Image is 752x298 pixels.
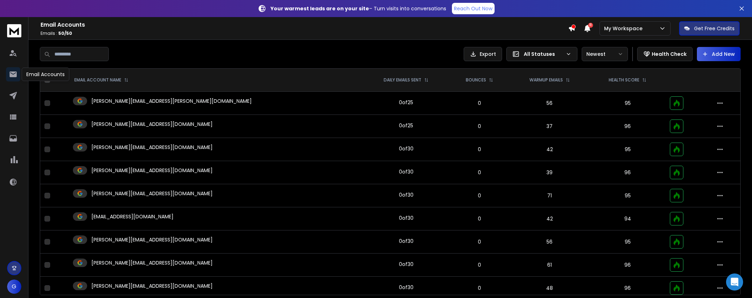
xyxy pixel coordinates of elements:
p: 0 [454,261,505,268]
td: 96 [590,254,665,277]
p: 0 [454,238,505,245]
p: DAILY EMAILS SENT [384,77,421,83]
button: Get Free Credits [679,21,740,36]
h1: Email Accounts [41,21,568,29]
div: Open Intercom Messenger [726,273,743,291]
div: Email Accounts [22,68,69,81]
td: 42 [510,207,590,230]
p: 0 [454,169,505,176]
button: G [7,280,21,294]
p: Health Check [652,50,687,58]
button: Newest [582,47,628,61]
p: [PERSON_NAME][EMAIL_ADDRESS][DOMAIN_NAME] [91,144,213,151]
td: 95 [590,184,665,207]
p: [PERSON_NAME][EMAIL_ADDRESS][DOMAIN_NAME] [91,190,213,197]
div: 0 of 30 [399,238,414,245]
td: 37 [510,115,590,138]
div: 0 of 30 [399,191,414,198]
div: 0 of 30 [399,284,414,291]
strong: Your warmest leads are on your site [271,5,369,12]
div: 0 of 30 [399,261,414,268]
p: WARMUP EMAILS [529,77,563,83]
p: BOUNCES [466,77,486,83]
p: HEALTH SCORE [609,77,639,83]
span: 11 [588,23,593,28]
td: 39 [510,161,590,184]
p: [PERSON_NAME][EMAIL_ADDRESS][DOMAIN_NAME] [91,121,213,128]
td: 71 [510,184,590,207]
p: [PERSON_NAME][EMAIL_ADDRESS][DOMAIN_NAME] [91,282,213,289]
p: 0 [454,123,505,130]
div: EMAIL ACCOUNT NAME [74,77,128,83]
button: Export [464,47,502,61]
p: [PERSON_NAME][EMAIL_ADDRESS][PERSON_NAME][DOMAIN_NAME] [91,97,252,105]
a: Reach Out Now [452,3,495,14]
p: Get Free Credits [694,25,735,32]
p: [EMAIL_ADDRESS][DOMAIN_NAME] [91,213,174,220]
button: Health Check [637,47,693,61]
p: 0 [454,284,505,292]
button: Add New [697,47,741,61]
p: All Statuses [524,50,563,58]
td: 95 [590,92,665,115]
p: [PERSON_NAME][EMAIL_ADDRESS][DOMAIN_NAME] [91,236,213,243]
div: 0 of 25 [399,99,413,106]
p: My Workspace [604,25,645,32]
p: 0 [454,215,505,222]
div: 0 of 25 [399,122,413,129]
p: – Turn visits into conversations [271,5,446,12]
p: [PERSON_NAME][EMAIL_ADDRESS][DOMAIN_NAME] [91,167,213,174]
td: 56 [510,92,590,115]
p: Reach Out Now [454,5,492,12]
td: 96 [590,115,665,138]
p: 0 [454,100,505,107]
td: 95 [590,230,665,254]
td: 61 [510,254,590,277]
p: 0 [454,146,505,153]
td: 56 [510,230,590,254]
p: [PERSON_NAME][EMAIL_ADDRESS][DOMAIN_NAME] [91,259,213,266]
div: 0 of 30 [399,168,414,175]
td: 95 [590,138,665,161]
div: 0 of 30 [399,214,414,222]
p: 0 [454,192,505,199]
p: Emails : [41,31,568,36]
div: 0 of 30 [399,145,414,152]
td: 94 [590,207,665,230]
span: 50 / 50 [58,30,72,36]
td: 42 [510,138,590,161]
td: 96 [590,161,665,184]
img: logo [7,24,21,37]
